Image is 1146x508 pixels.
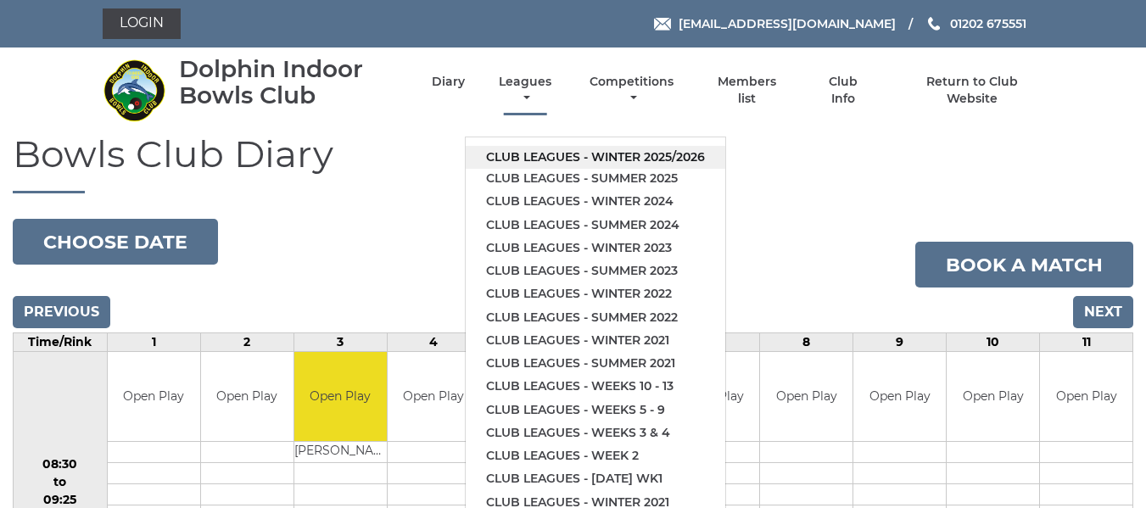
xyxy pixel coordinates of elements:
[293,333,387,352] td: 3
[466,237,725,260] a: Club leagues - Winter 2023
[466,399,725,421] a: Club leagues - Weeks 5 - 9
[466,467,725,490] a: Club leagues - [DATE] wk1
[947,352,1039,441] td: Open Play
[14,333,108,352] td: Time/Rink
[466,421,725,444] a: Club leagues - Weeks 3 & 4
[466,444,725,467] a: Club leagues - Week 2
[853,333,947,352] td: 9
[707,74,785,107] a: Members list
[495,74,556,107] a: Leagues
[466,306,725,329] a: Club leagues - Summer 2022
[466,214,725,237] a: Club leagues - Summer 2024
[950,16,1026,31] span: 01202 675551
[760,333,853,352] td: 8
[915,242,1133,287] a: Book a match
[466,167,725,190] a: Club leagues - Summer 2025
[13,219,218,265] button: Choose date
[466,190,725,213] a: Club leagues - Winter 2024
[466,146,725,169] a: Club leagues - Winter 2025/2026
[928,17,940,31] img: Phone us
[466,282,725,305] a: Club leagues - Winter 2022
[294,441,387,462] td: [PERSON_NAME]
[294,352,387,441] td: Open Play
[654,18,671,31] img: Email
[760,352,853,441] td: Open Play
[179,56,402,109] div: Dolphin Indoor Bowls Club
[466,375,725,398] a: Club leagues - Weeks 10 - 13
[387,333,480,352] td: 4
[108,352,200,441] td: Open Play
[1040,352,1132,441] td: Open Play
[103,8,181,39] a: Login
[13,296,110,328] input: Previous
[816,74,871,107] a: Club Info
[586,74,679,107] a: Competitions
[679,16,896,31] span: [EMAIL_ADDRESS][DOMAIN_NAME]
[103,59,166,122] img: Dolphin Indoor Bowls Club
[853,352,946,441] td: Open Play
[900,74,1043,107] a: Return to Club Website
[13,133,1133,193] h1: Bowls Club Diary
[1073,296,1133,328] input: Next
[107,333,200,352] td: 1
[388,352,480,441] td: Open Play
[432,74,465,90] a: Diary
[1040,333,1133,352] td: 11
[466,352,725,375] a: Club leagues - Summer 2021
[925,14,1026,33] a: Phone us 01202 675551
[466,260,725,282] a: Club leagues - Summer 2023
[947,333,1040,352] td: 10
[200,333,293,352] td: 2
[654,14,896,33] a: Email [EMAIL_ADDRESS][DOMAIN_NAME]
[466,329,725,352] a: Club leagues - Winter 2021
[201,352,293,441] td: Open Play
